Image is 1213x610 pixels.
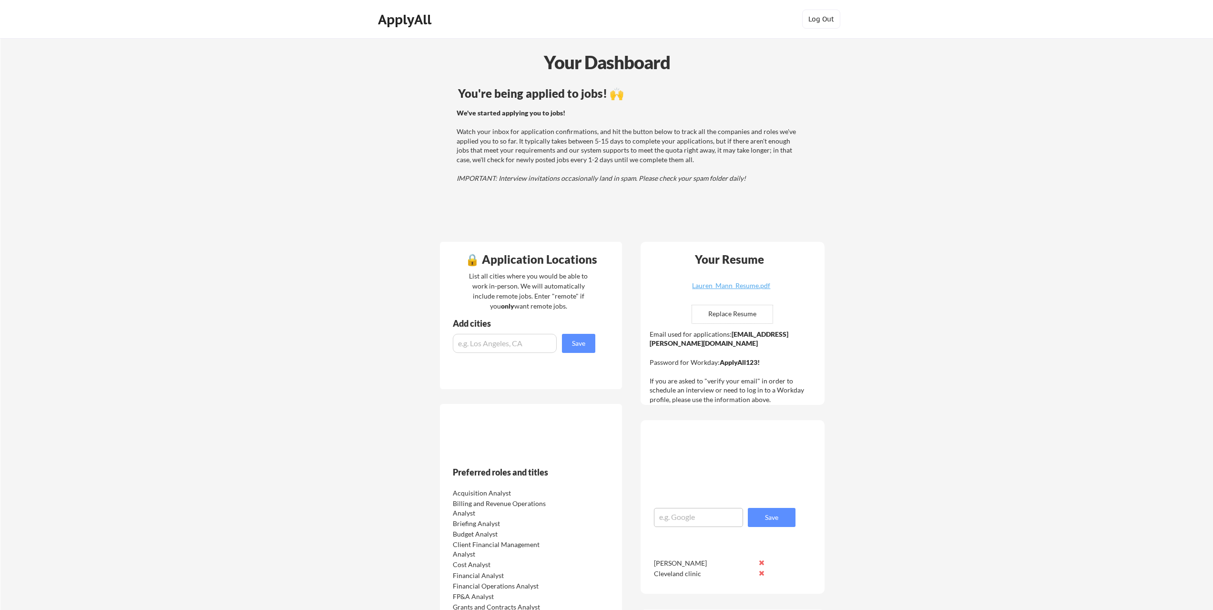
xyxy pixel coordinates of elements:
[1,49,1213,76] div: Your Dashboard
[453,488,553,498] div: Acquisition Analyst
[501,302,514,310] strong: only
[457,108,800,183] div: Watch your inbox for application confirmations, and hit the button below to track all the compani...
[378,11,434,28] div: ApplyAll
[453,592,553,601] div: FP&A Analyst
[748,508,795,527] button: Save
[562,334,595,353] button: Save
[654,558,754,568] div: [PERSON_NAME]
[650,330,788,348] strong: [EMAIL_ADDRESS][PERSON_NAME][DOMAIN_NAME]
[457,174,746,182] em: IMPORTANT: Interview invitations occasionally land in spam. Please check your spam folder daily!
[682,254,776,265] div: Your Resume
[453,468,582,476] div: Preferred roles and titles
[654,569,754,579] div: Cleveland clinic
[720,358,760,366] strong: ApplyAll123!
[802,10,840,29] button: Log Out
[674,282,788,289] div: Lauren_Mann_Resume.pdf
[453,499,553,517] div: Billing and Revenue Operations Analyst
[453,560,553,569] div: Cost Analyst
[453,519,553,528] div: Briefing Analyst
[453,319,598,328] div: Add cities
[650,330,818,404] div: Email used for applications: Password for Workday: If you are asked to "verify your email" in ord...
[453,581,553,591] div: Financial Operations Analyst
[453,540,553,558] div: Client Financial Management Analyst
[457,109,565,117] strong: We've started applying you to jobs!
[674,282,788,297] a: Lauren_Mann_Resume.pdf
[453,571,553,580] div: Financial Analyst
[453,334,557,353] input: e.g. Los Angeles, CA
[458,88,802,99] div: You're being applied to jobs! 🙌
[442,254,620,265] div: 🔒 Application Locations
[463,271,594,311] div: List all cities where you would be able to work in-person. We will automatically include remote j...
[453,529,553,539] div: Budget Analyst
